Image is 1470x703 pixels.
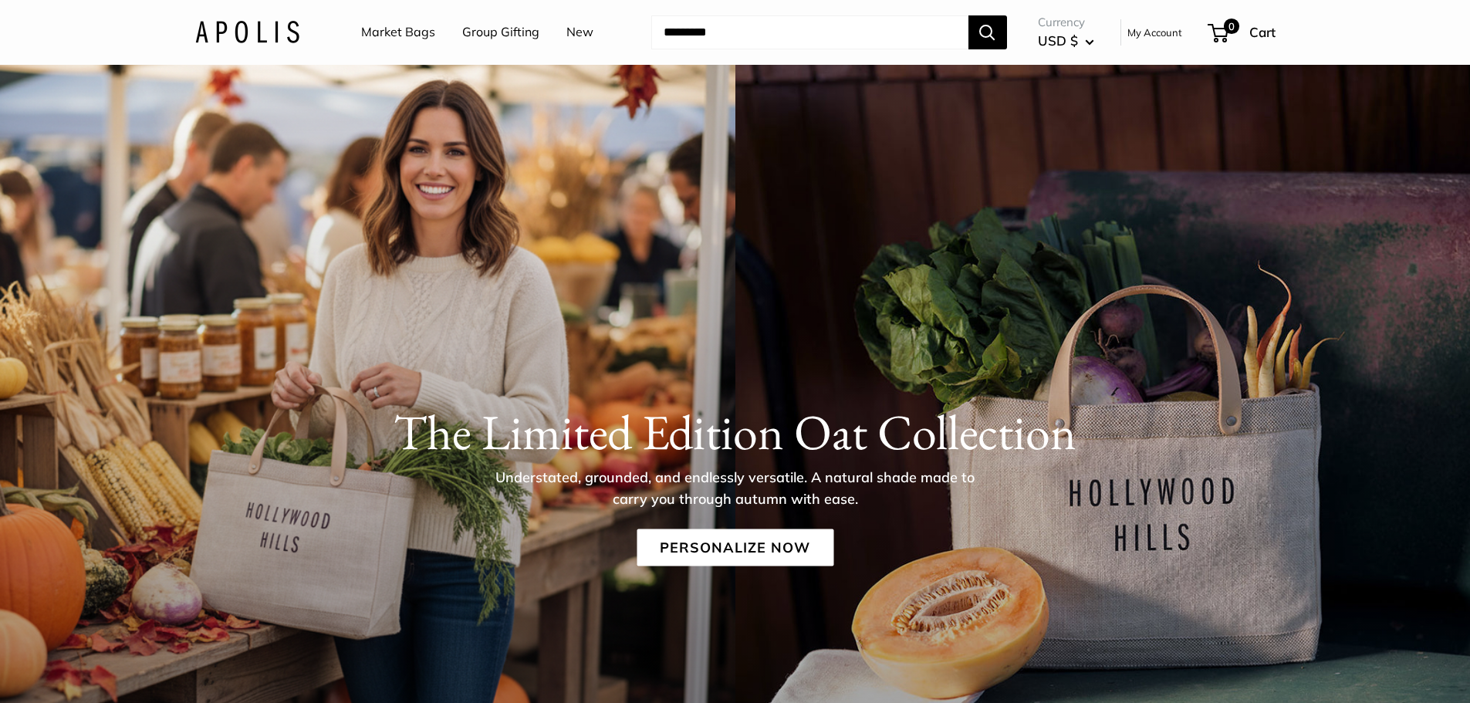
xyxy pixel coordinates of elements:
[361,21,435,44] a: Market Bags
[1127,23,1182,42] a: My Account
[1249,24,1276,40] span: Cart
[566,21,593,44] a: New
[195,402,1276,461] h1: The Limited Edition Oat Collection
[637,529,833,566] a: Personalize Now
[462,21,539,44] a: Group Gifting
[968,15,1007,49] button: Search
[1209,20,1276,45] a: 0 Cart
[1038,32,1078,49] span: USD $
[485,466,986,509] p: Understated, grounded, and endlessly versatile. A natural shade made to carry you through autumn ...
[1038,12,1094,33] span: Currency
[651,15,968,49] input: Search...
[1223,19,1239,34] span: 0
[195,21,299,43] img: Apolis
[1038,29,1094,53] button: USD $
